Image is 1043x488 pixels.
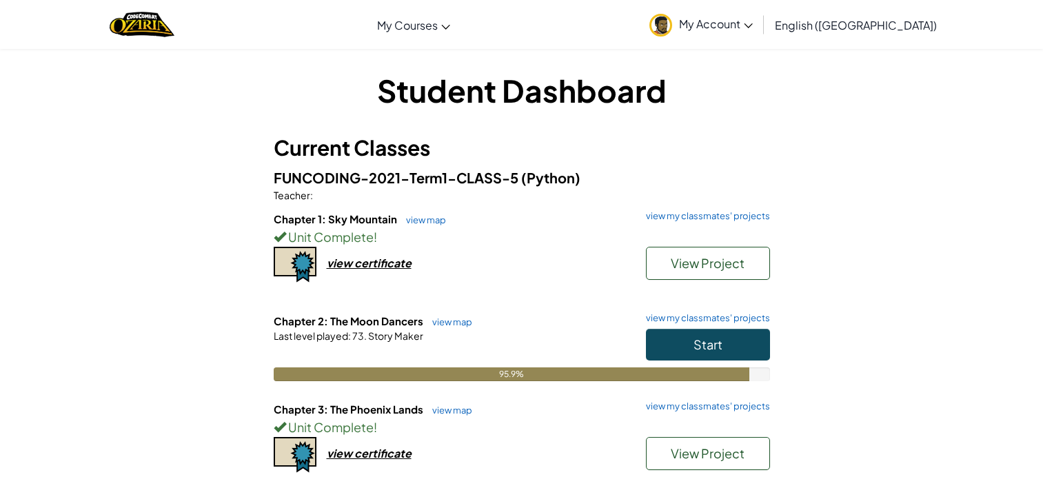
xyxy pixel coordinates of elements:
a: Ozaria by CodeCombat logo [110,10,174,39]
span: Chapter 3: The Phoenix Lands [274,403,425,416]
span: : [310,189,313,201]
span: My Courses [377,18,438,32]
span: View Project [671,255,745,271]
a: view map [425,405,472,416]
a: My Courses [370,6,457,43]
button: Start [646,329,770,360]
a: view certificate [274,446,412,460]
span: Last level played [274,329,348,342]
h3: Current Classes [274,132,770,163]
h1: Student Dashboard [274,69,770,112]
span: (Python) [521,169,580,186]
img: avatar [649,14,672,37]
span: My Account [679,17,753,31]
span: Chapter 2: The Moon Dancers [274,314,425,327]
span: Story Maker [367,329,423,342]
span: 73. [351,329,367,342]
a: English ([GEOGRAPHIC_DATA]) [768,6,944,43]
a: view map [425,316,472,327]
span: English ([GEOGRAPHIC_DATA]) [775,18,937,32]
button: View Project [646,437,770,470]
span: Unit Complete [286,419,374,435]
span: ! [374,419,377,435]
span: Unit Complete [286,229,374,245]
span: Chapter 1: Sky Mountain [274,212,399,225]
div: view certificate [327,446,412,460]
a: view map [399,214,446,225]
img: Home [110,10,174,39]
img: certificate-icon.png [274,437,316,473]
span: : [348,329,351,342]
span: Start [693,336,722,352]
a: My Account [642,3,760,46]
div: view certificate [327,256,412,270]
a: view my classmates' projects [639,402,770,411]
a: view my classmates' projects [639,212,770,221]
a: view certificate [274,256,412,270]
span: View Project [671,445,745,461]
span: ! [374,229,377,245]
div: 95.9% [274,367,749,381]
span: FUNCODING-2021-Term1-CLASS-5 [274,169,521,186]
button: View Project [646,247,770,280]
img: certificate-icon.png [274,247,316,283]
span: Teacher [274,189,310,201]
a: view my classmates' projects [639,314,770,323]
